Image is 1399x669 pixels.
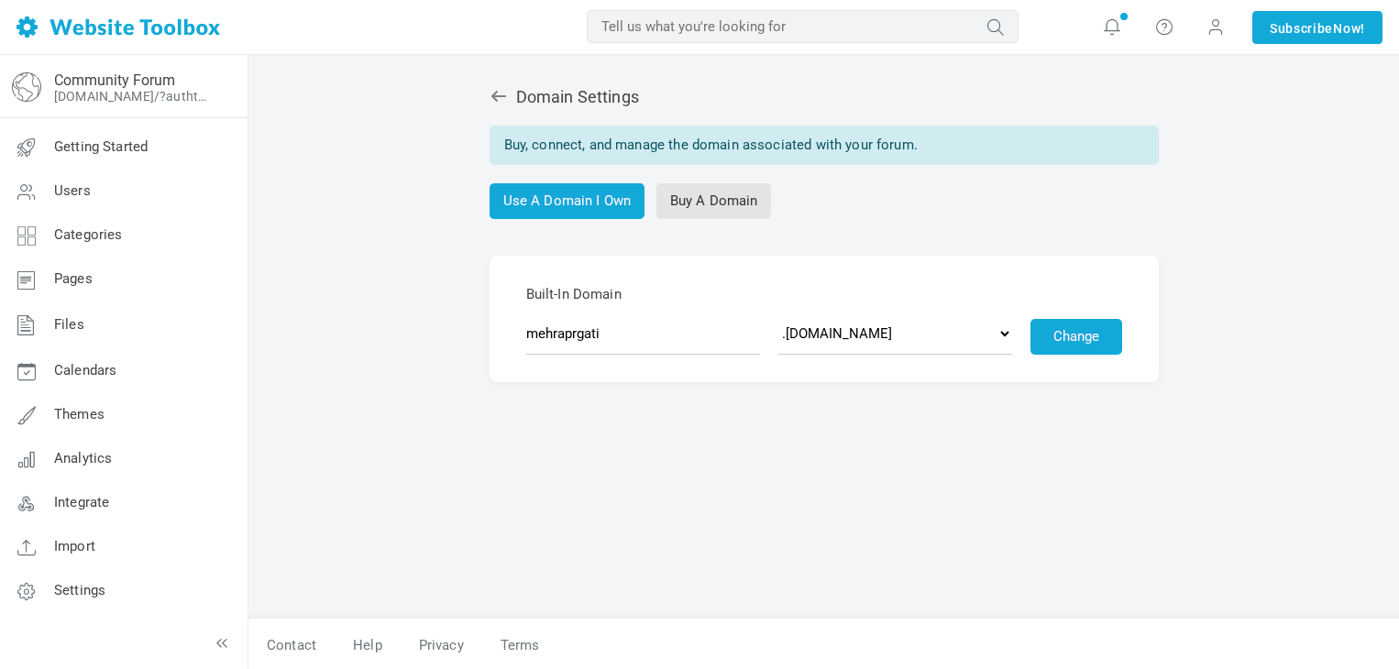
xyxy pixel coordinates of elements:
[54,494,109,510] span: Integrate
[490,183,645,219] a: Use A Domain I Own
[54,182,91,199] span: Users
[1252,11,1382,44] a: SubscribeNow!
[587,10,1019,43] input: Tell us what you're looking for
[1030,319,1122,355] button: Change
[656,183,772,219] a: Buy A Domain
[54,538,95,554] span: Import
[526,283,1122,305] span: Built-In Domain
[54,406,105,422] span: Themes
[401,630,482,662] a: Privacy
[1333,18,1365,38] span: Now!
[54,89,214,104] a: [DOMAIN_NAME]/?authtoken=54eddaea4b682207984d49562cb42b84&rememberMe=1
[490,126,1159,165] div: Buy, connect, and manage the domain associated with your forum.
[248,630,335,662] a: Contact
[54,138,148,155] span: Getting Started
[54,582,105,598] span: Settings
[335,630,401,662] a: Help
[490,87,1159,107] h2: Domain Settings
[54,362,116,378] span: Calendars
[54,226,123,243] span: Categories
[54,270,93,287] span: Pages
[482,630,540,662] a: Terms
[54,450,112,466] span: Analytics
[54,71,175,89] a: Community Forum
[12,72,41,102] img: globe-icon.png
[54,316,84,333] span: Files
